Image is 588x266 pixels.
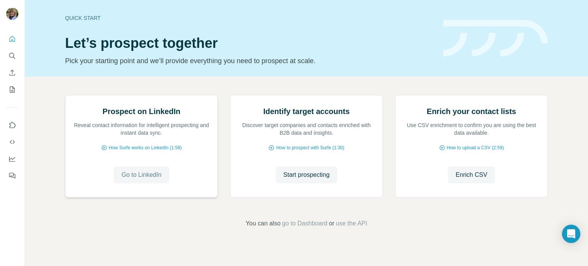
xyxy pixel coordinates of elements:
button: Enrich CSV [6,66,18,80]
button: Enrich CSV [448,166,495,183]
h2: Identify target accounts [263,106,350,117]
button: go to Dashboard [282,219,327,228]
p: Use CSV enrichment to confirm you are using the best data available. [403,121,540,137]
p: Pick your starting point and we’ll provide everything you need to prospect at scale. [65,55,434,66]
button: Search [6,49,18,63]
span: How Surfe works on LinkedIn (1:58) [109,144,182,151]
img: Avatar [6,8,18,20]
button: My lists [6,83,18,96]
div: Quick start [65,14,434,22]
button: Feedback [6,169,18,183]
h1: Let’s prospect together [65,36,434,51]
span: How to prospect with Surfe (1:30) [276,144,344,151]
span: How to upload a CSV (2:59) [447,144,504,151]
img: banner [443,20,548,57]
button: Start prospecting [276,166,337,183]
span: You can also [246,219,281,228]
p: Reveal contact information for intelligent prospecting and instant data sync. [73,121,210,137]
span: Go to LinkedIn [121,170,161,180]
div: Open Intercom Messenger [562,225,580,243]
span: Start prospecting [283,170,330,180]
span: or [329,219,334,228]
button: Use Surfe on LinkedIn [6,118,18,132]
button: Dashboard [6,152,18,166]
button: use the API [336,219,367,228]
button: Go to LinkedIn [114,166,169,183]
h2: Enrich your contact lists [427,106,516,117]
span: Enrich CSV [456,170,487,180]
button: Quick start [6,32,18,46]
p: Discover target companies and contacts enriched with B2B data and insights. [238,121,375,137]
h2: Prospect on LinkedIn [103,106,180,117]
button: Use Surfe API [6,135,18,149]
